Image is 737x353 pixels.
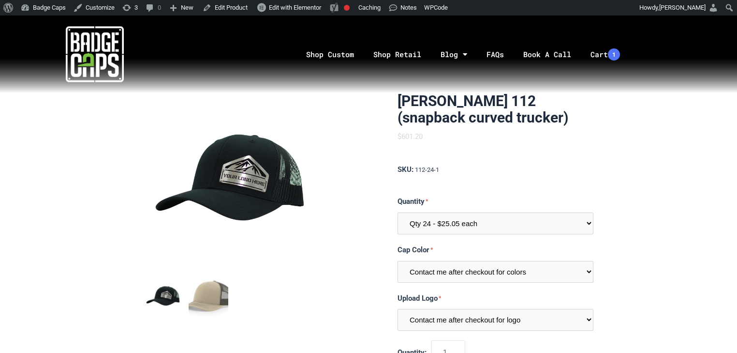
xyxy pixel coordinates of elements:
[344,5,350,11] div: Focus keyphrase not set
[398,165,413,174] span: SKU:
[477,29,514,80] a: FAQs
[364,29,431,80] a: Shop Retail
[296,29,364,80] a: Shop Custom
[189,29,737,80] nav: Menu
[398,93,593,126] h1: [PERSON_NAME] 112 (snapback curved trucker)
[398,292,593,305] label: Upload Logo
[398,196,593,208] label: Quantity
[66,25,124,83] img: badgecaps white logo with green acccent
[189,277,229,317] button: mark as featured image
[398,132,423,141] span: $601.20
[144,277,184,317] button: mark as featured image
[144,277,184,317] img: BadgeCaps - Richardson 112
[415,166,439,173] span: 112-24-1
[659,4,706,11] span: [PERSON_NAME]
[398,244,593,256] label: Cap Color
[514,29,581,80] a: Book A Call
[581,29,630,80] a: Cart1
[431,29,477,80] a: Blog
[144,93,323,272] img: BadgeCaps - Richardson 112
[269,4,321,11] span: Edit with Elementor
